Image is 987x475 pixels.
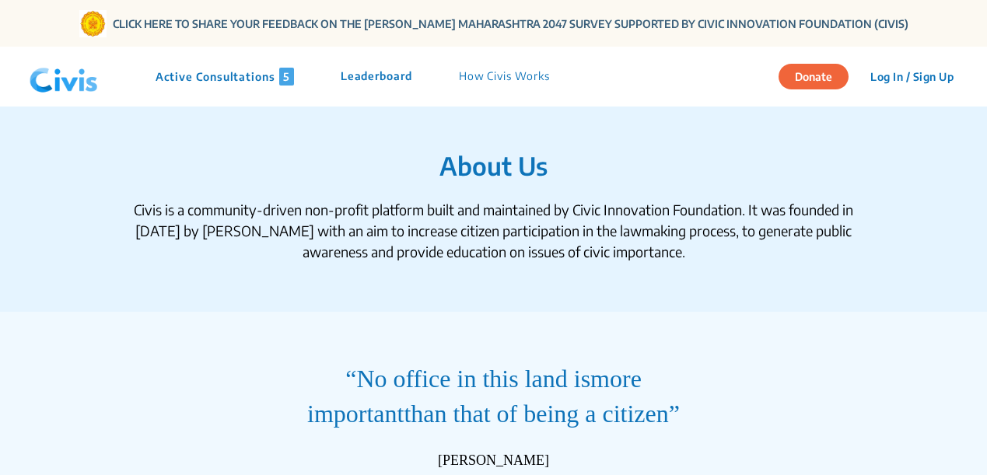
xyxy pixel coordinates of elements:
[279,68,294,86] span: 5
[156,68,294,86] p: Active Consultations
[121,199,867,262] div: Civis is a community-driven non-profit platform built and maintained by Civic Innovation Foundati...
[113,16,908,32] a: CLICK HERE TO SHARE YOUR FEEDBACK ON THE [PERSON_NAME] MAHARASHTRA 2047 SURVEY SUPPORTED BY CIVIC...
[341,68,412,86] p: Leaderboard
[93,151,894,180] h1: About Us
[779,68,860,83] a: Donate
[860,65,964,89] button: Log In / Sign Up
[280,361,708,431] q: No office in this land is than that of being a citizen
[79,10,107,37] img: Gom Logo
[779,64,849,89] button: Donate
[23,54,104,100] img: navlogo.png
[438,450,549,471] div: [PERSON_NAME]
[459,68,550,86] p: How Civis Works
